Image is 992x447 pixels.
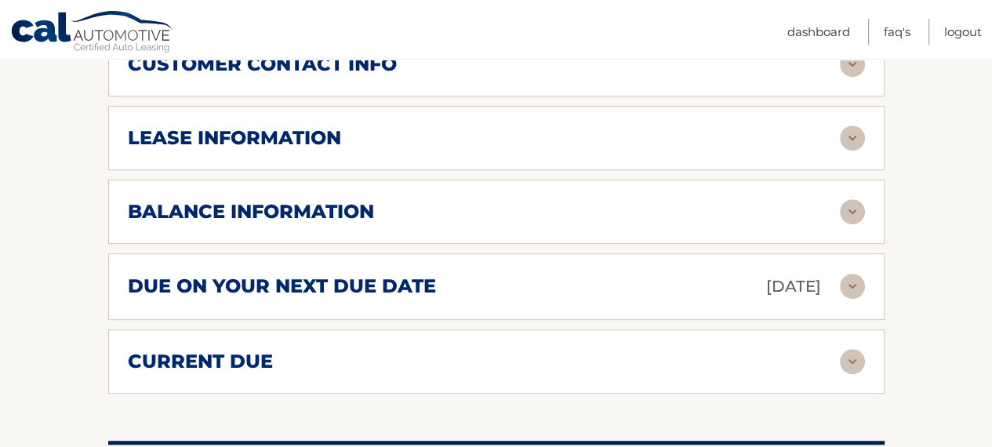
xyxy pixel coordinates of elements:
[884,19,910,45] a: FAQ's
[840,125,865,151] img: accordion-rest.svg
[840,52,865,77] img: accordion-rest.svg
[766,273,821,300] p: [DATE]
[128,274,436,298] h2: due on your next due date
[787,19,850,45] a: Dashboard
[840,274,865,299] img: accordion-rest.svg
[840,199,865,224] img: accordion-rest.svg
[128,350,273,373] h2: current due
[840,349,865,374] img: accordion-rest.svg
[10,10,175,56] a: Cal Automotive
[128,126,341,150] h2: lease information
[128,200,374,223] h2: balance information
[128,53,397,76] h2: customer contact info
[944,19,982,45] a: Logout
